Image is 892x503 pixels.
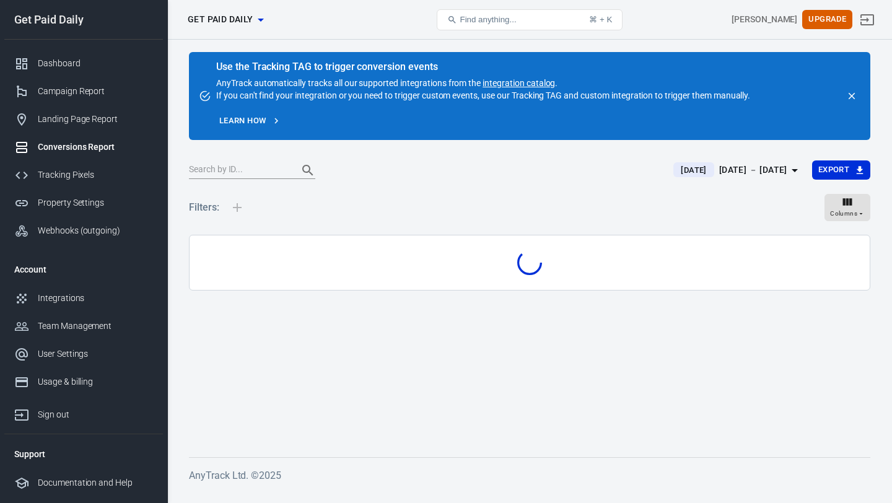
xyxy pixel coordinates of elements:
div: Get Paid Daily [4,14,163,25]
div: Campaign Report [38,85,153,98]
a: Usage & billing [4,368,163,396]
div: Sign out [38,408,153,421]
div: Documentation and Help [38,476,153,489]
span: Find anything... [460,15,516,24]
li: Support [4,439,163,469]
button: Search [293,155,323,185]
div: Conversions Report [38,141,153,154]
div: Property Settings [38,196,153,209]
a: Webhooks (outgoing) [4,217,163,245]
div: Tracking Pixels [38,168,153,182]
button: Find anything...⌘ + K [437,9,623,30]
button: Export [812,160,870,180]
div: Webhooks (outgoing) [38,224,153,237]
h6: AnyTrack Ltd. © 2025 [189,468,870,483]
button: Get Paid Daily [183,8,268,31]
a: Sign out [852,5,882,35]
a: User Settings [4,340,163,368]
li: Account [4,255,163,284]
a: integration catalog [483,78,555,88]
div: AnyTrack automatically tracks all our supported integrations from the . If you can't find your in... [216,62,750,102]
div: Account id: VKdrdYJY [732,13,797,26]
a: Dashboard [4,50,163,77]
span: [DATE] [676,164,711,177]
span: Get Paid Daily [188,12,253,27]
a: Integrations [4,284,163,312]
div: Dashboard [38,57,153,70]
div: Usage & billing [38,375,153,388]
a: Learn how [216,112,284,131]
span: Columns [830,208,857,219]
div: ⌘ + K [589,15,612,24]
a: Conversions Report [4,133,163,161]
button: Columns [824,194,870,221]
a: Tracking Pixels [4,161,163,189]
a: Landing Page Report [4,105,163,133]
button: Upgrade [802,10,852,29]
div: Landing Page Report [38,113,153,126]
input: Search by ID... [189,162,288,178]
h5: Filters: [189,188,219,227]
a: Campaign Report [4,77,163,105]
div: User Settings [38,348,153,361]
a: Team Management [4,312,163,340]
button: [DATE][DATE] － [DATE] [663,160,811,180]
div: Use the Tracking TAG to trigger conversion events [216,61,750,73]
div: [DATE] － [DATE] [719,162,787,178]
button: close [843,87,860,105]
div: Integrations [38,292,153,305]
div: Team Management [38,320,153,333]
a: Sign out [4,396,163,429]
a: Property Settings [4,189,163,217]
